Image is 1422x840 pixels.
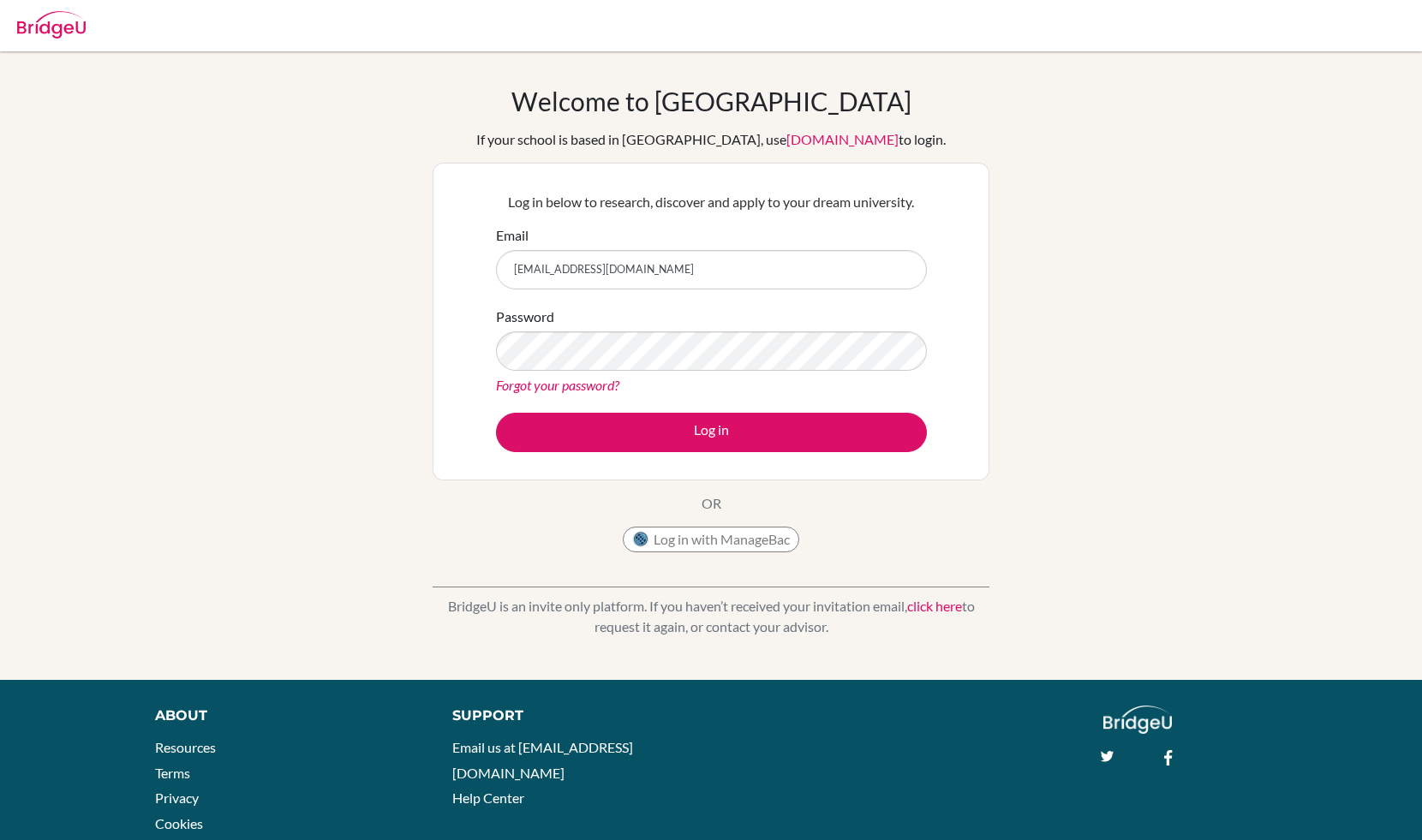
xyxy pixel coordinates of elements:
[155,789,199,806] a: Privacy
[702,493,721,514] p: OR
[511,86,911,116] h1: Welcome to [GEOGRAPHIC_DATA]
[155,815,203,831] a: Cookies
[496,377,619,393] a: Forgot your password?
[623,527,799,552] button: Log in with ManageBac
[476,129,946,150] div: If your school is based in [GEOGRAPHIC_DATA], use to login.
[907,598,962,614] a: click here
[496,192,927,212] p: Log in below to research, discover and apply to your dream university.
[433,596,989,637] p: BridgeU is an invite only platform. If you haven’t received your invitation email, to request it ...
[496,307,554,327] label: Password
[17,11,86,39] img: Bridge-U
[496,413,927,452] button: Log in
[786,131,899,147] a: [DOMAIN_NAME]
[452,706,692,726] div: Support
[452,739,633,781] a: Email us at [EMAIL_ADDRESS][DOMAIN_NAME]
[155,765,190,781] a: Terms
[1103,706,1173,734] img: logo_white@2x-f4f0deed5e89b7ecb1c2cc34c3e3d731f90f0f143d5ea2071677605dd97b5244.png
[155,739,216,755] a: Resources
[452,789,524,806] a: Help Center
[155,706,414,726] div: About
[496,225,529,246] label: Email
